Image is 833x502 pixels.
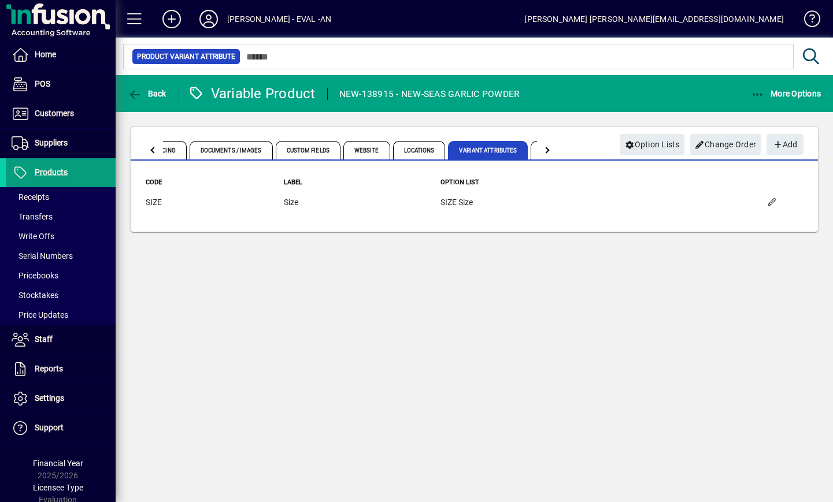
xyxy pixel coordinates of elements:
span: POS [35,79,50,88]
span: Variants [531,141,580,159]
div: [PERSON_NAME] - EVAL -AN [227,10,331,28]
th: Option List [440,177,757,188]
a: Staff [6,325,116,354]
a: Receipts [6,187,116,207]
button: Change Order [690,134,761,155]
button: Add [767,134,804,155]
a: Knowledge Base [795,2,819,40]
a: Price Updates [6,305,116,325]
span: Website [343,141,390,159]
a: Suppliers [6,129,116,158]
a: POS [6,70,116,99]
span: Suppliers [35,138,68,147]
span: Receipts [12,192,49,202]
span: Back [128,89,166,98]
button: Edit [758,189,786,217]
span: Products [35,168,68,177]
span: Serial Numbers [12,251,73,261]
div: v 4.0.25 [32,18,57,28]
a: Serial Numbers [6,246,116,266]
div: Domain Overview [44,68,103,76]
div: NEW-138915 - NEW-SEAS GARLIC POWDER [339,85,520,103]
a: Transfers [6,207,116,226]
span: Financial Year [33,459,83,468]
span: Documents / Images [190,141,273,159]
img: tab_keywords_by_traffic_grey.svg [115,67,124,76]
button: Back [125,83,169,104]
span: Custom Fields [276,141,340,159]
span: Licensee Type [33,483,83,492]
a: Customers [6,99,116,128]
span: Locations [393,141,446,159]
span: Pricebooks [12,271,58,280]
button: Option Lists [620,134,684,155]
span: Stocktakes [12,291,58,300]
span: Home [35,50,56,59]
span: Transfers [12,212,53,221]
app-page-header-button: Back [116,83,179,104]
span: Reports [35,364,63,373]
span: Support [35,423,64,432]
td: SIZE Size [440,188,757,217]
img: tab_domain_overview_orange.svg [31,67,40,76]
span: More Options [751,89,821,98]
a: Home [6,40,116,69]
div: Variable Product [188,84,316,103]
img: logo_orange.svg [18,18,28,28]
a: Support [6,414,116,442]
div: Domain: [DOMAIN_NAME] [30,30,127,39]
a: Stocktakes [6,285,116,305]
td: Size [283,188,440,217]
span: Customers [35,109,74,118]
th: Label [283,177,440,188]
div: SIZE [146,196,283,209]
span: Settings [35,393,64,403]
span: Pricing [142,141,187,159]
button: More Options [748,83,824,104]
span: Add [772,135,797,154]
a: Pricebooks [6,266,116,285]
a: Settings [6,384,116,413]
th: Code [145,177,283,188]
button: Add [153,9,190,29]
div: Keywords by Traffic [128,68,195,76]
span: Change Order [695,135,757,154]
span: Variant Attributes [448,141,528,159]
span: Product Variant Attribute [137,51,235,62]
a: Write Offs [6,226,116,246]
span: Price Updates [12,310,68,319]
span: Option Lists [624,135,680,154]
div: [PERSON_NAME] [PERSON_NAME][EMAIL_ADDRESS][DOMAIN_NAME] [524,10,784,28]
span: Write Offs [12,232,54,241]
span: Staff [35,334,53,344]
img: website_grey.svg [18,30,28,39]
a: Reports [6,355,116,384]
button: Profile [190,9,227,29]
